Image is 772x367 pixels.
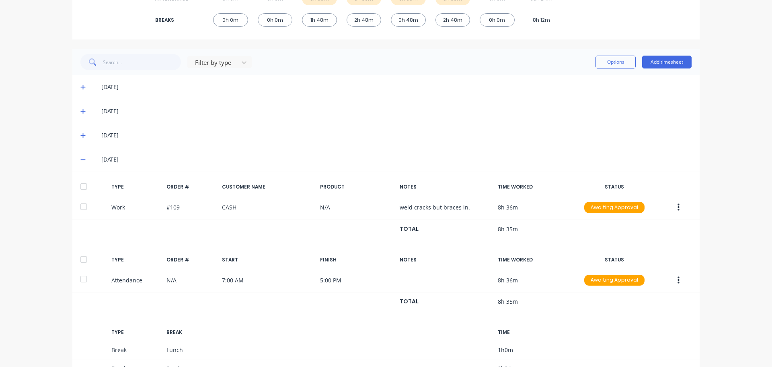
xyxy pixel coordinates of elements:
[258,13,293,27] div: 0h 0m
[400,256,491,263] div: NOTES
[101,107,692,116] div: [DATE]
[111,256,160,263] div: TYPE
[498,329,571,336] div: TIME
[101,155,692,164] div: [DATE]
[111,183,160,191] div: TYPE
[578,256,651,263] div: STATUS
[166,256,216,263] div: ORDER #
[480,13,515,27] div: 0h 0m
[584,275,645,286] div: Awaiting Approval
[400,183,491,191] div: NOTES
[222,256,314,263] div: START
[498,256,571,263] div: TIME WORKED
[213,13,248,27] div: 0h 0m
[391,13,426,27] div: 0h 48m
[155,17,187,24] div: BREAKS
[435,13,470,27] div: 2h 48m
[166,329,216,336] div: BREAK
[103,54,181,70] input: Search...
[498,183,571,191] div: TIME WORKED
[524,13,559,27] div: 8h 12m
[302,13,337,27] div: 1h 48m
[595,56,636,68] button: Options
[320,183,393,191] div: PRODUCT
[320,256,393,263] div: FINISH
[584,202,645,213] div: Awaiting Approval
[347,13,382,27] div: 2h 48m
[101,83,692,91] div: [DATE]
[642,56,692,68] button: Add timesheet
[101,131,692,140] div: [DATE]
[166,183,216,191] div: ORDER #
[222,183,314,191] div: CUSTOMER NAME
[111,329,160,336] div: TYPE
[578,183,651,191] div: STATUS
